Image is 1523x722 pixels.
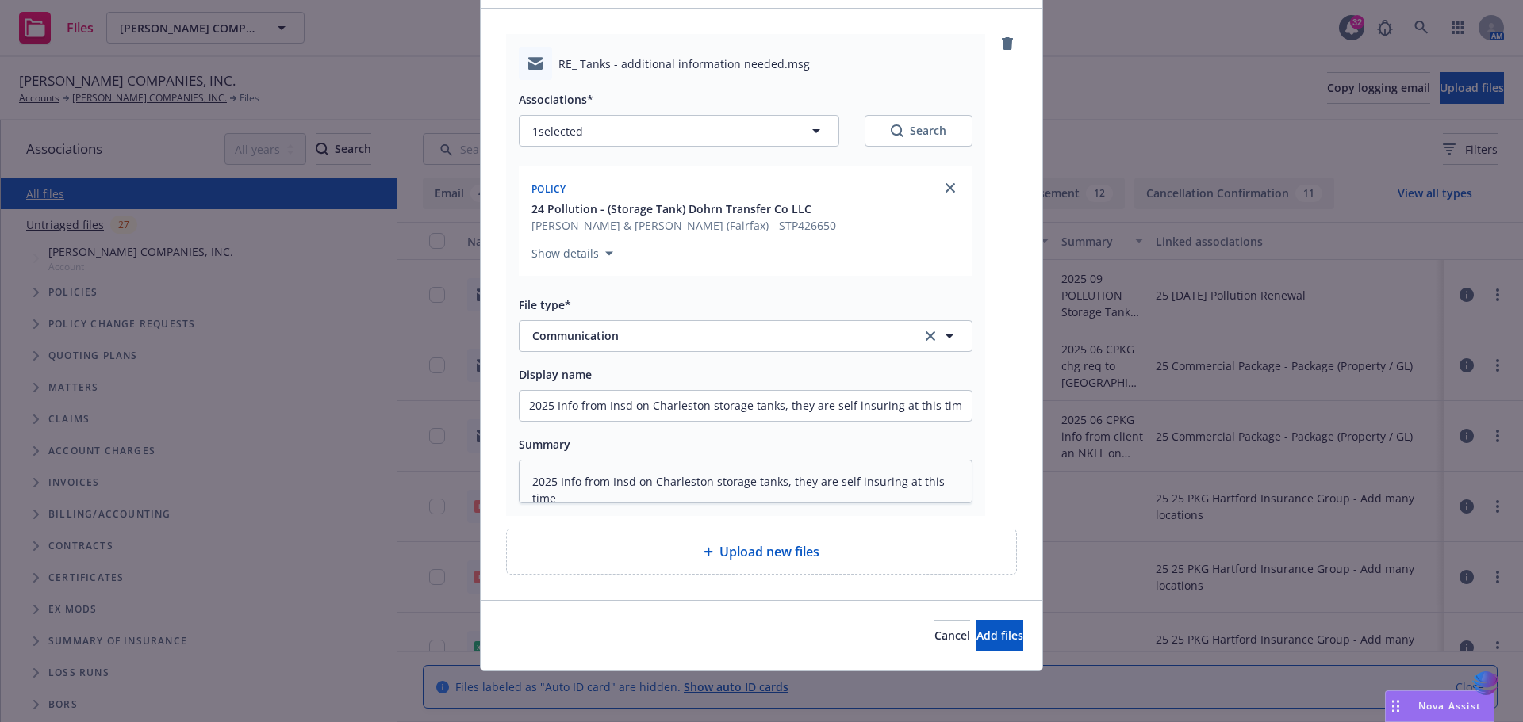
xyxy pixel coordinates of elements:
[531,201,836,217] button: 24 Pollution - (Storage Tank) Dohrn Transfer Co LLC
[1386,691,1406,721] div: Drag to move
[865,115,972,147] button: SearchSearch
[519,367,592,382] span: Display name
[1472,669,1499,698] img: svg+xml;base64,PHN2ZyB3aWR0aD0iMzQiIGhlaWdodD0iMzQiIHZpZXdCb3g9IjAgMCAzNCAzNCIgZmlsbD0ibm9uZSIgeG...
[519,92,593,107] span: Associations*
[519,297,571,312] span: File type*
[532,327,900,344] span: Communication
[891,124,903,137] svg: Search
[525,244,620,263] button: Show details
[506,529,1017,575] div: Upload new files
[519,320,972,352] button: Communicationclear selection
[531,201,811,217] span: 24 Pollution - (Storage Tank) Dohrn Transfer Co LLC
[531,182,566,196] span: Policy
[941,178,960,197] a: close
[520,391,972,421] input: Add display name here...
[719,542,819,561] span: Upload new files
[519,115,839,147] button: 1selected
[1418,699,1481,712] span: Nova Assist
[976,620,1023,651] button: Add files
[891,123,946,139] div: Search
[558,55,810,72] span: RE_ Tanks - additional information needed.msg
[1385,690,1494,722] button: Nova Assist
[934,628,970,643] span: Cancel
[921,327,940,346] a: clear selection
[998,34,1017,53] a: remove
[532,123,583,139] span: 1 selected
[934,620,970,651] button: Cancel
[519,460,972,503] textarea: 2025 Info from Insd on Charleston storage tanks, they are self insuring at this time
[976,628,1023,643] span: Add files
[531,217,836,234] span: [PERSON_NAME] & [PERSON_NAME] (Fairfax) - STP426650
[519,437,570,452] span: Summary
